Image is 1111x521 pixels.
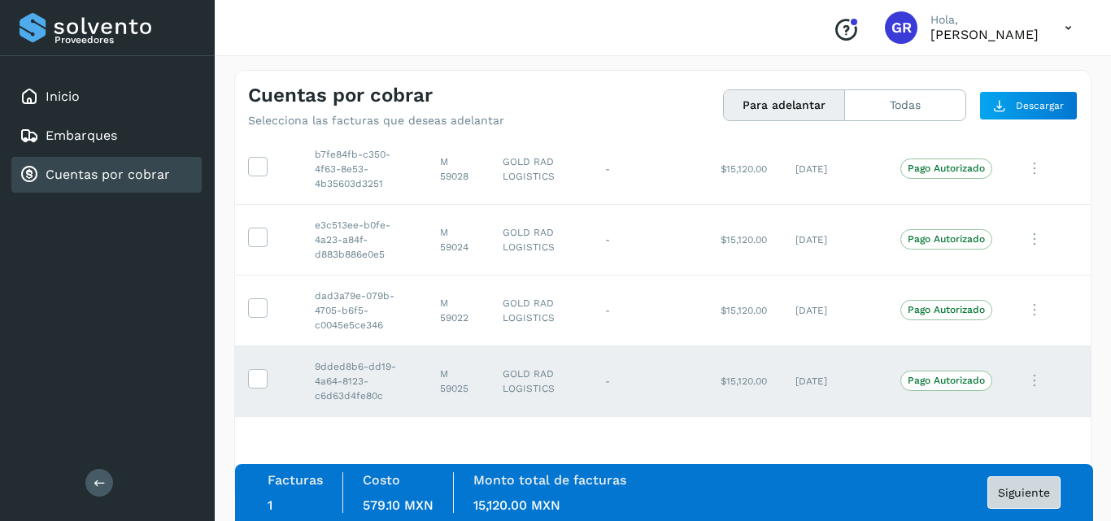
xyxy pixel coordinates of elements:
button: Siguiente [987,476,1061,509]
h4: Cuentas por cobrar [248,84,433,107]
td: M 59022 [427,275,490,345]
p: Pago Autorizado [908,375,985,386]
td: [DATE] [782,204,887,275]
td: GOLD RAD LOGISTICS [490,204,592,275]
td: 08ca7236-a8c2-4cf5-aed1-4cb10859e168 [302,416,427,487]
span: Descargar [1016,98,1064,113]
td: [DATE] [782,345,887,416]
button: Todas [845,90,965,120]
td: e3c513ee-b0fe-4a23-a84f-d883b886e0e5 [302,204,427,275]
a: Cuentas por cobrar [46,167,170,182]
td: M 59024 [427,204,490,275]
span: 1 [268,497,272,513]
td: M 59025 [427,345,490,416]
p: GILBERTO RODRIGUEZ ARANDA [930,27,1039,42]
label: Monto total de facturas [473,472,626,488]
div: Embarques [11,118,202,154]
a: Embarques [46,128,117,143]
p: Pago Autorizado [908,304,985,315]
td: GOLD RAD LOGISTICS [490,416,592,487]
td: [DATE] [782,133,887,204]
span: 15,120.00 MXN [473,497,560,513]
div: Cuentas por cobrar [11,157,202,193]
td: - [592,204,708,275]
td: - [592,275,708,345]
p: Pago Autorizado [908,163,985,174]
td: - [592,345,708,416]
td: $15,120.00 [708,416,782,487]
td: $15,120.00 [708,204,782,275]
td: b7fe84fb-c350-4f63-8e53-4b35603d3251 [302,133,427,204]
p: Proveedores [54,34,195,46]
button: Para adelantar [724,90,845,120]
td: M 59023 [427,416,490,487]
td: M 59028 [427,133,490,204]
a: Inicio [46,89,80,104]
td: $15,120.00 [708,345,782,416]
span: Siguiente [998,487,1050,498]
p: Hola, [930,13,1039,27]
td: GOLD RAD LOGISTICS [490,133,592,204]
td: dad3a79e-079b-4705-b6f5-c0045e5ce346 [302,275,427,345]
label: Facturas [268,472,323,488]
td: GOLD RAD LOGISTICS [490,345,592,416]
td: 9dded8b6-dd19-4a64-8123-c6d63d4fe80c [302,345,427,416]
td: $15,120.00 [708,133,782,204]
label: Costo [363,472,400,488]
td: - [592,133,708,204]
td: [DATE] [782,416,887,487]
td: - [592,416,708,487]
div: Inicio [11,79,202,115]
span: 579.10 MXN [363,497,434,513]
td: GOLD RAD LOGISTICS [490,275,592,345]
p: Pago Autorizado [908,233,985,245]
td: $15,120.00 [708,275,782,345]
td: [DATE] [782,275,887,345]
p: Selecciona las facturas que deseas adelantar [248,114,504,128]
button: Descargar [979,91,1078,120]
